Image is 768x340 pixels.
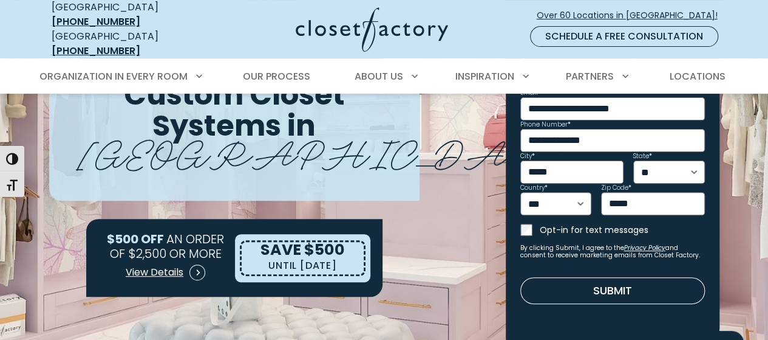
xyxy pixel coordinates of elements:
[520,277,705,304] button: Submit
[520,153,535,159] label: City
[260,238,345,260] span: SAVE $500
[126,265,183,280] span: View Details
[455,69,514,83] span: Inspiration
[624,243,665,252] a: Privacy Policy
[520,185,548,191] label: Country
[633,153,652,159] label: State
[355,69,403,83] span: About Us
[669,69,725,83] span: Locations
[107,231,164,248] span: $500 OFF
[296,7,448,52] img: Closet Factory Logo
[52,29,200,58] div: [GEOGRAPHIC_DATA]
[540,224,705,236] label: Opt-in for text messages
[601,185,631,191] label: Zip Code
[31,60,738,94] nav: Primary Menu
[566,69,614,83] span: Partners
[109,231,224,262] span: AN ORDER OF $2,500 OR MORE
[243,69,310,83] span: Our Process
[537,9,727,22] span: Over 60 Locations in [GEOGRAPHIC_DATA]!
[268,257,337,274] p: UNTIL [DATE]
[536,5,728,26] a: Over 60 Locations in [GEOGRAPHIC_DATA]!
[124,74,345,146] span: Custom Closet Systems in
[520,90,541,96] label: Email
[520,245,705,259] small: By clicking Submit, I agree to the and consent to receive marketing emails from Closet Factory.
[125,260,206,285] a: View Details
[39,69,188,83] span: Organization in Every Room
[77,123,596,178] span: [GEOGRAPHIC_DATA]
[52,44,140,58] a: [PHONE_NUMBER]
[52,15,140,29] a: [PHONE_NUMBER]
[530,26,718,47] a: Schedule a Free Consultation
[520,122,571,128] label: Phone Number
